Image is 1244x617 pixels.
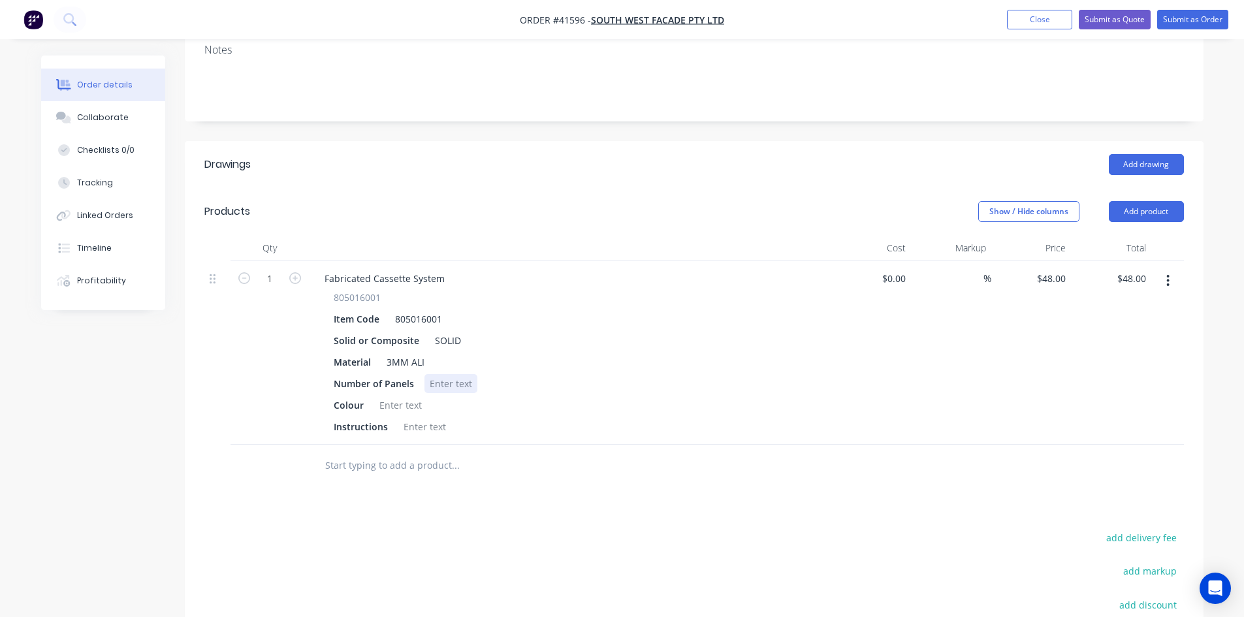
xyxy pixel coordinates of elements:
div: Material [328,353,376,372]
div: SOLID [430,331,466,350]
a: South West Facade Pty Ltd [591,14,724,26]
div: 3MM ALI [381,353,430,372]
button: Linked Orders [41,199,165,232]
div: Colour [328,396,369,415]
div: Notes [204,44,1184,56]
span: Order #41596 - [520,14,591,26]
div: Collaborate [77,112,129,123]
div: Solid or Composite [328,331,424,350]
button: Timeline [41,232,165,264]
div: Drawings [204,157,251,172]
button: Add drawing [1109,154,1184,175]
div: 805016001 [390,309,447,328]
div: Checklists 0/0 [77,144,135,156]
div: Tracking [77,177,113,189]
button: Add product [1109,201,1184,222]
div: Cost [831,235,912,261]
button: Submit as Order [1157,10,1228,29]
div: Open Intercom Messenger [1200,573,1231,604]
div: Instructions [328,417,393,436]
div: Number of Panels [328,374,419,393]
button: Submit as Quote [1079,10,1151,29]
div: Total [1071,235,1151,261]
button: Profitability [41,264,165,297]
button: add discount [1113,595,1184,613]
button: Show / Hide columns [978,201,1079,222]
div: Item Code [328,309,385,328]
button: Collaborate [41,101,165,134]
div: Products [204,204,250,219]
button: Tracking [41,166,165,199]
div: Order details [77,79,133,91]
button: add delivery fee [1100,529,1184,546]
button: Order details [41,69,165,101]
span: 805016001 [334,291,381,304]
input: Start typing to add a product... [325,452,586,479]
span: % [983,271,991,286]
div: Price [991,235,1072,261]
div: Qty [231,235,309,261]
button: Close [1007,10,1072,29]
div: Linked Orders [77,210,133,221]
button: Checklists 0/0 [41,134,165,166]
div: Fabricated Cassette System [314,269,455,288]
div: Profitability [77,275,126,287]
div: Timeline [77,242,112,254]
div: Markup [911,235,991,261]
button: add markup [1117,562,1184,580]
img: Factory [24,10,43,29]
